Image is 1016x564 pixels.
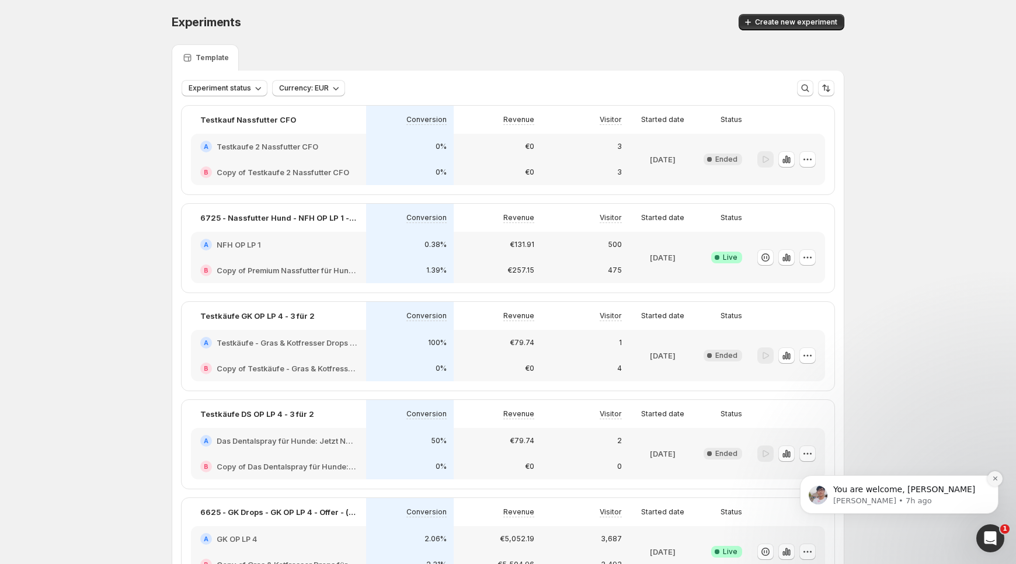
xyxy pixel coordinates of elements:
[428,338,447,347] p: 100%
[641,213,684,222] p: Started date
[650,252,676,263] p: [DATE]
[204,267,208,274] h2: B
[608,240,622,249] p: 500
[525,462,534,471] p: €0
[641,115,684,124] p: Started date
[200,310,315,322] p: Testkäufe GK OP LP 4 - 3 für 2
[601,534,622,544] p: 3,687
[200,408,314,420] p: Testkäufe DS OP LP 4 - 3 für 2
[51,94,201,105] p: Message from Antony, sent 7h ago
[189,83,251,93] span: Experiment status
[619,338,622,347] p: 1
[755,18,837,27] span: Create new experiment
[204,143,208,150] h2: A
[200,114,296,126] p: Testkauf Nassfutter CFO
[782,402,1016,532] iframe: Intercom notifications message
[721,115,742,124] p: Status
[217,363,357,374] h2: Copy of Testkäufe - Gras & Kotfresser Drops für Hunde: Jetzt Neukunden Deal sichern!-v2
[600,311,622,321] p: Visitor
[272,80,345,96] button: Currency: EUR
[406,213,447,222] p: Conversion
[426,266,447,275] p: 1.39%
[503,409,534,419] p: Revenue
[721,507,742,517] p: Status
[217,239,261,250] h2: NFH OP LP 1
[641,311,684,321] p: Started date
[172,15,241,29] span: Experiments
[715,449,737,458] span: Ended
[51,83,193,92] span: You are welcome, [PERSON_NAME]
[503,213,534,222] p: Revenue
[406,115,447,124] p: Conversion
[204,437,208,444] h2: A
[204,339,208,346] h2: A
[641,409,684,419] p: Started date
[617,364,622,373] p: 4
[510,240,534,249] p: €131.91
[436,364,447,373] p: 0%
[204,169,208,176] h2: B
[436,142,447,151] p: 0%
[204,241,208,248] h2: A
[715,155,737,164] span: Ended
[600,115,622,124] p: Visitor
[436,168,447,177] p: 0%
[406,311,447,321] p: Conversion
[617,462,622,471] p: 0
[617,142,622,151] p: 3
[200,506,357,518] p: 6625 - GK Drops - GK OP LP 4 - Offer - (1,3,6) vs. (1,3 für 2,6)
[196,53,229,62] p: Template
[617,436,622,445] p: 2
[205,69,220,85] button: Dismiss notification
[507,266,534,275] p: €257.15
[26,84,45,103] img: Profile image for Antony
[510,338,534,347] p: €79.74
[18,74,216,112] div: message notification from Antony, 7h ago. You are welcome, Artjom
[503,311,534,321] p: Revenue
[217,533,257,545] h2: GK OP LP 4
[217,461,357,472] h2: Copy of Das Dentalspray für Hunde: Jetzt Neukunden Deal sichern!-v1-test
[715,351,737,360] span: Ended
[525,168,534,177] p: €0
[182,80,267,96] button: Experiment status
[650,546,676,558] p: [DATE]
[525,142,534,151] p: €0
[650,154,676,165] p: [DATE]
[425,534,447,544] p: 2.06%
[721,213,742,222] p: Status
[600,409,622,419] p: Visitor
[200,212,357,224] p: 6725 - Nassfutter Hund - NFH OP LP 1 - Offer - Standard vs. CFO
[406,409,447,419] p: Conversion
[503,115,534,124] p: Revenue
[217,166,349,178] h2: Copy of Testkaufe 2 Nassfutter CFO
[739,14,844,30] button: Create new experiment
[425,240,447,249] p: 0.38%
[1000,524,1010,534] span: 1
[525,364,534,373] p: €0
[600,213,622,222] p: Visitor
[510,436,534,445] p: €79.74
[608,266,622,275] p: 475
[217,264,357,276] h2: Copy of Premium Nassfutter für Hunde: Jetzt Neukunden Deal sichern!
[500,534,534,544] p: €5,052.19
[436,462,447,471] p: 0%
[721,311,742,321] p: Status
[204,365,208,372] h2: B
[406,507,447,517] p: Conversion
[600,507,622,517] p: Visitor
[721,409,742,419] p: Status
[617,168,622,177] p: 3
[217,337,357,349] h2: Testkäufe - Gras & Kotfresser Drops für Hunde: Jetzt Neukunden Deal sichern!-v2
[217,435,357,447] h2: Das Dentalspray für Hunde: Jetzt Neukunden Deal sichern!-v1-test
[976,524,1004,552] iframe: Intercom live chat
[431,436,447,445] p: 50%
[217,141,318,152] h2: Testkaufe 2 Nassfutter CFO
[641,507,684,517] p: Started date
[279,83,329,93] span: Currency: EUR
[650,350,676,361] p: [DATE]
[204,535,208,542] h2: A
[204,463,208,470] h2: B
[723,253,737,262] span: Live
[503,507,534,517] p: Revenue
[818,80,834,96] button: Sort the results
